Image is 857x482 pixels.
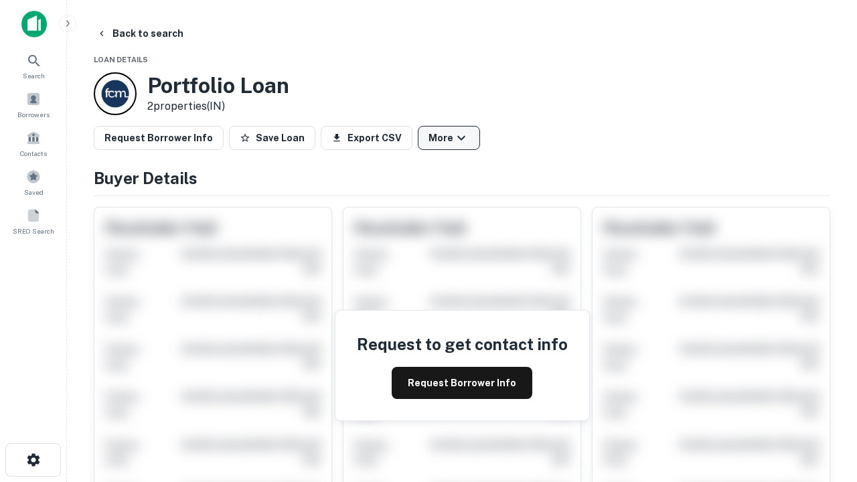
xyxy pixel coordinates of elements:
[94,56,148,64] span: Loan Details
[4,203,63,239] a: SREO Search
[147,98,289,114] p: 2 properties (IN)
[24,187,44,197] span: Saved
[94,166,830,190] h4: Buyer Details
[229,126,315,150] button: Save Loan
[392,367,532,399] button: Request Borrower Info
[4,164,63,200] a: Saved
[4,48,63,84] a: Search
[357,332,568,356] h4: Request to get contact info
[94,126,224,150] button: Request Borrower Info
[13,226,54,236] span: SREO Search
[23,70,45,81] span: Search
[4,125,63,161] a: Contacts
[20,148,47,159] span: Contacts
[4,86,63,123] a: Borrowers
[321,126,412,150] button: Export CSV
[21,11,47,37] img: capitalize-icon.png
[147,73,289,98] h3: Portfolio Loan
[17,109,50,120] span: Borrowers
[418,126,480,150] button: More
[91,21,189,46] button: Back to search
[790,332,857,396] iframe: Chat Widget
